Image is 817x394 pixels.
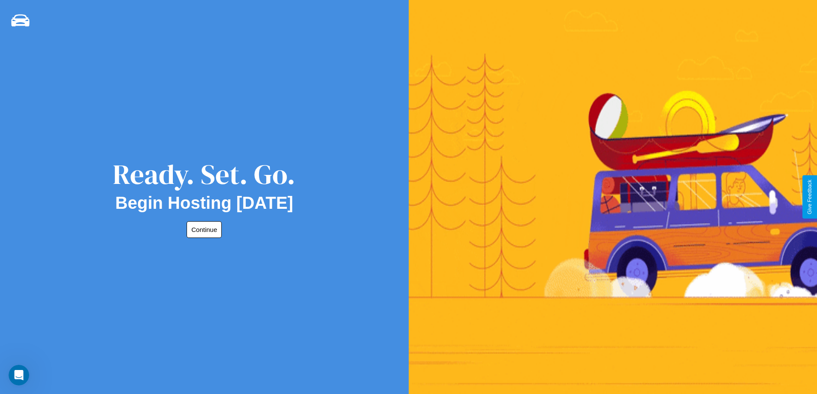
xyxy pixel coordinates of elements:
[9,365,29,385] iframe: Intercom live chat
[807,180,813,214] div: Give Feedback
[113,155,295,193] div: Ready. Set. Go.
[115,193,293,213] h2: Begin Hosting [DATE]
[187,221,222,238] button: Continue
